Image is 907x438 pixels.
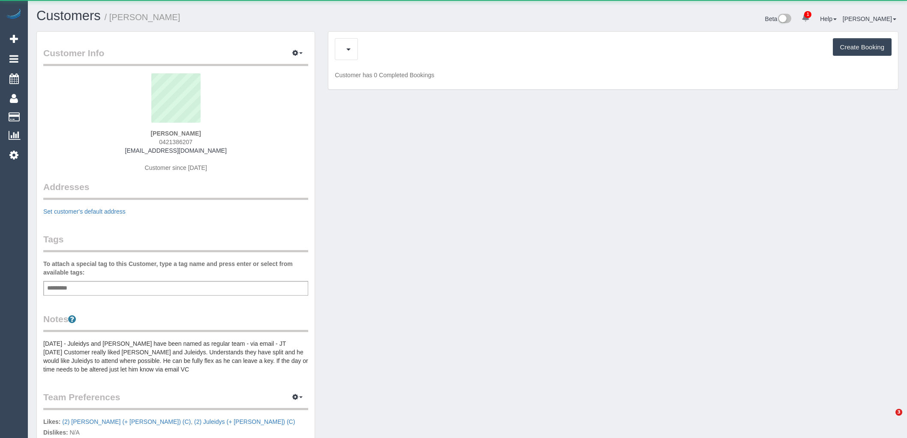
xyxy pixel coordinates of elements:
button: Create Booking [833,38,892,56]
a: Beta [765,15,792,22]
a: Customers [36,8,101,23]
a: (2) [PERSON_NAME] (+ [PERSON_NAME]) (C) [62,418,191,425]
pre: [DATE] - Juleidys and [PERSON_NAME] have been named as regular team - via email - JT [DATE] Custo... [43,339,308,374]
label: Likes: [43,417,60,426]
legend: Customer Info [43,47,308,66]
span: Customer since [DATE] [145,164,207,171]
small: / [PERSON_NAME] [105,12,180,22]
label: Dislikes: [43,428,68,437]
a: 1 [797,9,814,27]
p: Customer has 0 Completed Bookings [335,71,892,79]
a: [PERSON_NAME] [843,15,896,22]
strong: [PERSON_NAME] [150,130,201,137]
img: Automaid Logo [5,9,22,21]
legend: Notes [43,313,308,332]
span: 3 [895,409,902,416]
a: Set customer's default address [43,208,126,215]
iframe: Intercom live chat [878,409,898,429]
a: [EMAIL_ADDRESS][DOMAIN_NAME] [125,147,227,154]
img: New interface [777,14,791,25]
a: (2) Juleidys (+ [PERSON_NAME]) (C) [194,418,295,425]
label: To attach a special tag to this Customer, type a tag name and press enter or select from availabl... [43,260,308,277]
span: 0421386207 [159,139,192,145]
span: 1 [804,11,811,18]
span: N/A [69,429,79,436]
span: , [62,418,192,425]
a: Help [820,15,837,22]
legend: Tags [43,233,308,252]
legend: Team Preferences [43,391,308,410]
